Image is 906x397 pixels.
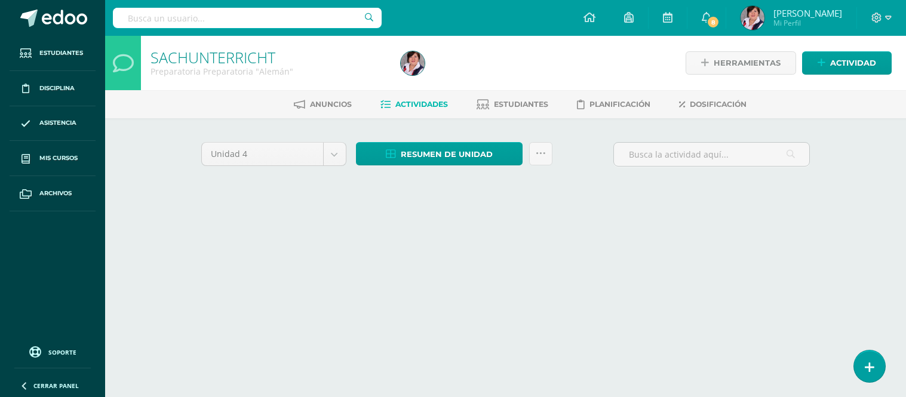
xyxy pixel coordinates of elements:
[10,141,96,176] a: Mis cursos
[380,95,448,114] a: Actividades
[202,143,346,165] a: Unidad 4
[39,118,76,128] span: Asistencia
[395,100,448,109] span: Actividades
[151,47,275,67] a: SACHUNTERRICHT
[830,52,876,74] span: Actividad
[477,95,548,114] a: Estudiantes
[356,142,523,165] a: Resumen de unidad
[10,36,96,71] a: Estudiantes
[401,51,425,75] img: 3192a045070c7a6c6e0256bb50f9b60a.png
[294,95,352,114] a: Anuncios
[773,18,842,28] span: Mi Perfil
[494,100,548,109] span: Estudiantes
[39,48,83,58] span: Estudiantes
[39,153,78,163] span: Mis cursos
[211,143,314,165] span: Unidad 4
[589,100,650,109] span: Planificación
[577,95,650,114] a: Planificación
[39,84,75,93] span: Disciplina
[802,51,892,75] a: Actividad
[151,49,386,66] h1: SACHUNTERRICHT
[773,7,842,19] span: [PERSON_NAME]
[614,143,809,166] input: Busca la actividad aquí...
[401,143,493,165] span: Resumen de unidad
[14,343,91,359] a: Soporte
[310,100,352,109] span: Anuncios
[714,52,781,74] span: Herramientas
[113,8,382,28] input: Busca un usuario...
[690,100,747,109] span: Dosificación
[33,381,79,390] span: Cerrar panel
[679,95,747,114] a: Dosificación
[741,6,764,30] img: 3192a045070c7a6c6e0256bb50f9b60a.png
[48,348,76,356] span: Soporte
[39,189,72,198] span: Archivos
[686,51,796,75] a: Herramientas
[151,66,386,77] div: Preparatoria Preparatoria 'Alemán'
[707,16,720,29] span: 8
[10,71,96,106] a: Disciplina
[10,176,96,211] a: Archivos
[10,106,96,141] a: Asistencia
